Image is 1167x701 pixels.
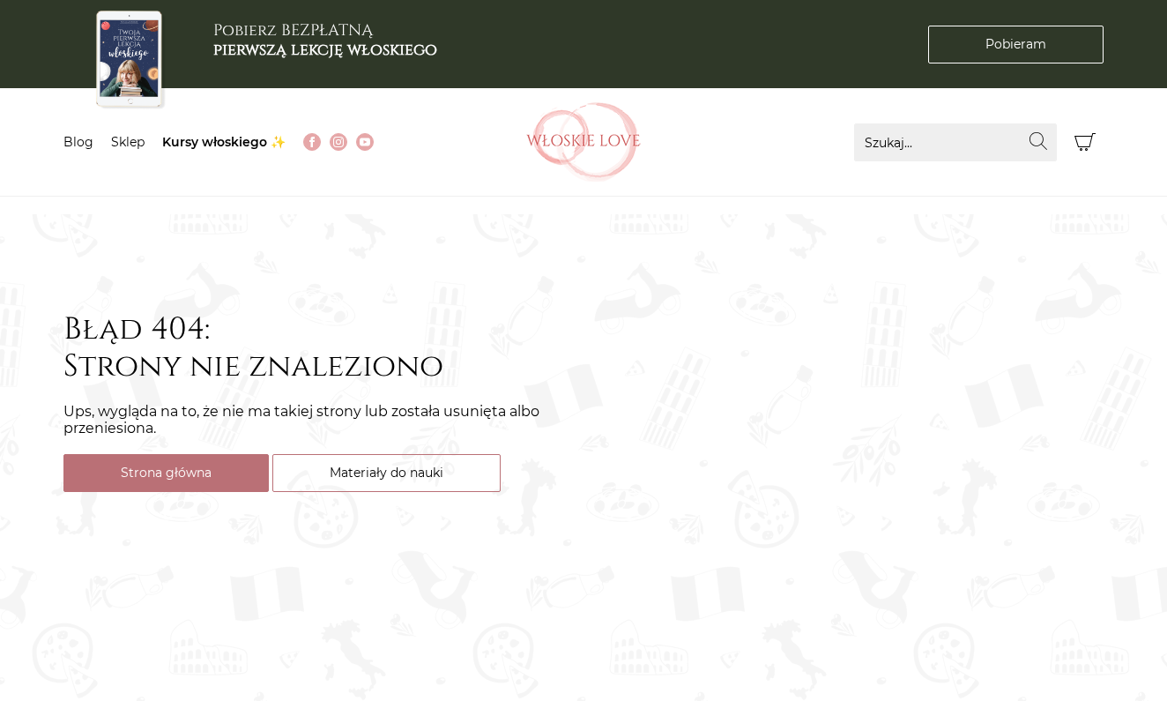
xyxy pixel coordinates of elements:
[63,454,269,492] a: Strona główna
[162,134,286,150] a: Kursy włoskiego ✨
[1066,123,1104,161] button: Koszyk
[63,311,575,385] h1: Błąd 404: Strony nie znaleziono
[63,134,93,150] a: Blog
[111,134,145,150] a: Sklep
[213,39,437,61] b: pierwszą lekcję włoskiego
[272,454,501,492] a: Materiały do nauki
[854,123,1057,161] input: Szukaj...
[213,21,437,59] h3: Pobierz BEZPŁATNĄ
[985,35,1046,54] span: Pobieram
[526,102,641,182] img: Włoskielove
[928,26,1104,63] a: Pobieram
[63,403,575,436] h2: Ups, wygląda na to, że nie ma takiej strony lub została usunięta albo przeniesiona.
